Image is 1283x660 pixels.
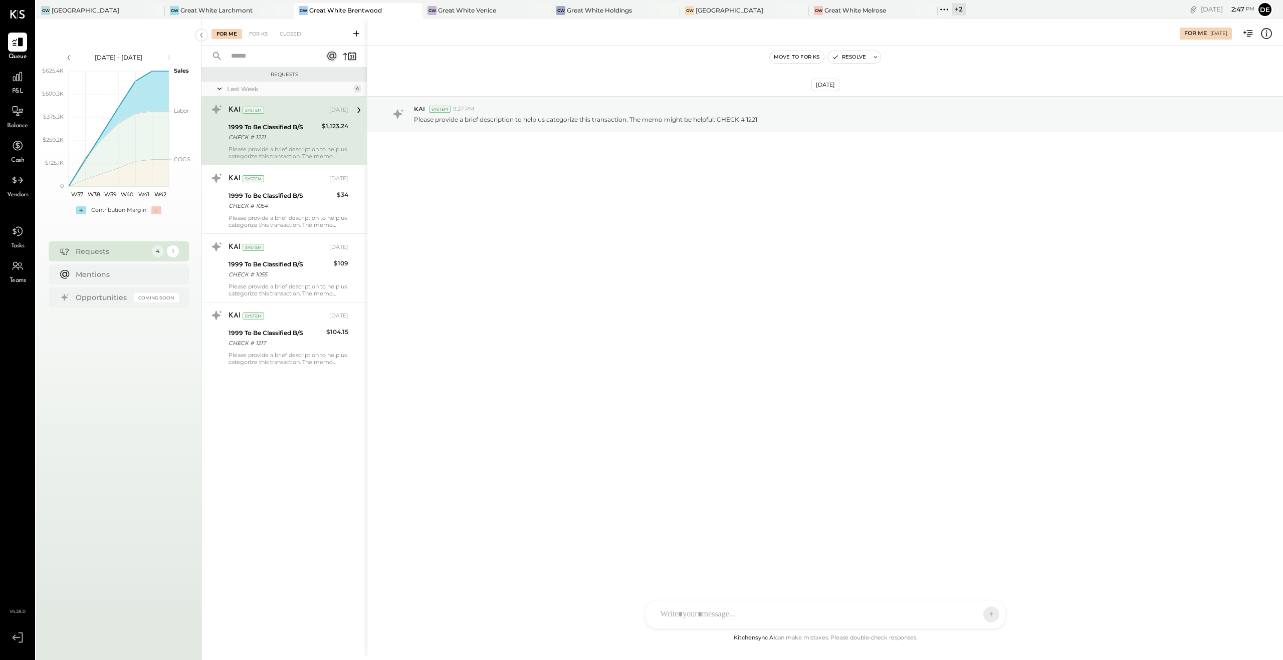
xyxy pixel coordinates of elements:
[76,292,129,302] div: Opportunities
[329,175,348,183] div: [DATE]
[174,156,190,163] text: COGS
[244,29,273,39] div: For KS
[229,269,331,279] div: CHECK # 1055
[41,6,50,15] div: GW
[1210,30,1227,37] div: [DATE]
[414,105,425,113] span: KAI
[52,6,119,15] div: [GEOGRAPHIC_DATA]
[828,51,870,63] button: Resolve
[414,115,757,124] p: Please provide a brief description to help us categorize this transaction. The memo might be help...
[243,107,264,114] div: System
[329,312,348,320] div: [DATE]
[91,206,146,214] div: Contribution Margin
[243,312,264,319] div: System
[227,85,351,93] div: Last Week
[229,338,323,348] div: CHECK # 1217
[121,191,133,198] text: W40
[10,276,26,285] span: Teams
[76,269,174,279] div: Mentions
[229,174,241,184] div: KAI
[43,136,64,143] text: $250.2K
[138,191,149,198] text: W41
[206,71,362,78] div: Requests
[43,113,64,120] text: $375.3K
[7,122,28,131] span: Balance
[229,132,319,142] div: CHECK # 1221
[1,33,35,62] a: Queue
[1257,2,1273,18] button: De
[76,53,161,62] div: [DATE] - [DATE]
[174,67,189,74] text: Sales
[167,245,179,257] div: 1
[309,6,382,15] div: Great White Brentwood
[329,106,348,114] div: [DATE]
[152,245,164,257] div: 4
[60,182,64,189] text: 0
[243,175,264,182] div: System
[229,352,348,366] div: Please provide a brief description to help us categorize this transaction. The memo might be help...
[229,122,319,132] div: 1999 To Be Classified B/S
[811,79,839,91] div: [DATE]
[42,90,64,97] text: $500.3K
[211,29,242,39] div: For Me
[76,206,86,214] div: +
[770,51,824,63] button: Move to for ks
[134,293,179,302] div: Coming Soon
[229,214,348,228] div: Please provide a brief description to help us categorize this transaction. The memo might be help...
[453,105,475,113] span: 9:37 PM
[180,6,253,15] div: Great White Larchmont
[334,258,348,268] div: $109
[243,244,264,251] div: System
[1,102,35,131] a: Balance
[696,6,763,15] div: [GEOGRAPHIC_DATA]
[229,201,334,211] div: CHECK # 1054
[9,53,27,62] span: Queue
[1201,5,1254,14] div: [DATE]
[1188,4,1198,15] div: copy link
[353,85,361,93] div: 4
[326,327,348,337] div: $104.15
[229,311,241,321] div: KAI
[952,3,966,16] div: + 2
[229,328,323,338] div: 1999 To Be Classified B/S
[824,6,886,15] div: Great White Melrose
[7,191,29,200] span: Vendors
[229,105,241,115] div: KAI
[229,283,348,297] div: Please provide a brief description to help us categorize this transaction. The memo might be help...
[685,6,694,15] div: GW
[45,159,64,166] text: $125.1K
[1,136,35,165] a: Cash
[337,190,348,200] div: $34
[229,259,331,269] div: 1999 To Be Classified B/S
[170,6,179,15] div: GW
[229,146,348,160] div: Please provide a brief description to help us categorize this transaction. The memo might be help...
[42,67,64,74] text: $625.4K
[154,191,166,198] text: W42
[567,6,632,15] div: Great White Holdings
[1,67,35,96] a: P&L
[12,87,24,96] span: P&L
[275,29,306,39] div: Closed
[87,191,100,198] text: W38
[427,6,437,15] div: GW
[151,206,161,214] div: -
[556,6,565,15] div: GW
[229,242,241,252] div: KAI
[329,243,348,251] div: [DATE]
[814,6,823,15] div: GW
[1,256,35,285] a: Teams
[322,121,348,131] div: $1,123.24
[76,246,147,256] div: Requests
[438,6,496,15] div: Great White Venice
[1,222,35,251] a: Tasks
[174,107,189,114] text: Labor
[429,106,451,113] div: System
[11,156,24,165] span: Cash
[1,171,35,200] a: Vendors
[11,242,25,251] span: Tasks
[1184,30,1207,38] div: For Me
[229,191,334,201] div: 1999 To Be Classified B/S
[104,191,116,198] text: W39
[71,191,83,198] text: W37
[299,6,308,15] div: GW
